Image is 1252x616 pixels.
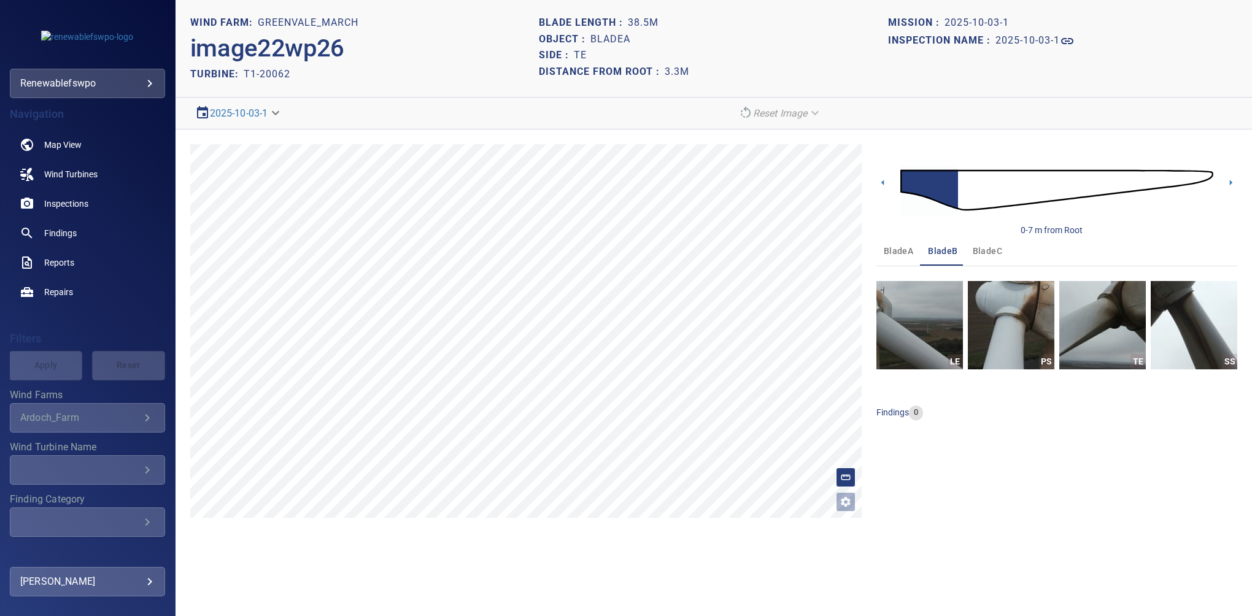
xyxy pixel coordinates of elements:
[590,34,630,45] h1: bladeA
[574,50,587,61] h1: TE
[876,407,909,417] span: findings
[733,102,827,124] div: Reset Image
[10,442,165,452] label: Wind Turbine Name
[44,256,74,269] span: Reports
[665,66,689,78] h1: 3.3m
[10,248,165,277] a: reports noActive
[1021,224,1083,236] div: 0-7 m from Root
[10,189,165,218] a: inspections noActive
[10,130,165,160] a: map noActive
[10,108,165,120] h4: Navigation
[10,403,165,433] div: Wind Farms
[884,244,913,259] span: bladeA
[995,34,1075,48] a: 2025-10-03-1
[44,286,73,298] span: Repairs
[1039,354,1054,369] div: PS
[539,50,574,61] h1: Side :
[190,68,244,80] h2: TURBINE:
[973,244,1002,259] span: bladeC
[20,572,155,591] div: [PERSON_NAME]
[10,455,165,485] div: Wind Turbine Name
[10,333,165,345] h4: Filters
[10,160,165,189] a: windturbines noActive
[44,198,88,210] span: Inspections
[628,17,659,29] h1: 38.5m
[539,17,628,29] h1: Blade length :
[44,139,82,151] span: Map View
[909,407,923,418] span: 0
[753,107,808,119] em: Reset Image
[244,68,290,80] h2: T1-20062
[539,66,665,78] h1: Distance from root :
[10,69,165,98] div: renewablefswpo
[10,507,165,537] div: Finding Category
[10,218,165,248] a: findings noActive
[888,35,995,47] h1: Inspection name :
[995,35,1060,47] h1: 2025-10-03-1
[44,168,98,180] span: Wind Turbines
[1222,354,1237,369] div: SS
[945,17,1009,29] h1: 2025-10-03-1
[876,281,963,369] a: LE
[836,492,856,512] button: Open image filters and tagging options
[1130,354,1146,369] div: TE
[10,495,165,504] label: Finding Category
[190,17,258,29] h1: WIND FARM:
[1151,281,1237,369] a: SS
[44,227,77,239] span: Findings
[20,74,155,93] div: renewablefswpo
[210,107,268,119] a: 2025-10-03-1
[900,152,1213,228] img: d
[888,17,945,29] h1: Mission :
[928,244,957,259] span: bladeB
[539,34,590,45] h1: Object :
[258,17,358,29] h1: Greenvale_March
[10,390,165,400] label: Wind Farms
[190,102,288,124] div: 2025-10-03-1
[41,31,133,43] img: renewablefswpo-logo
[10,547,165,556] label: Finding Type
[10,277,165,307] a: repairs noActive
[190,34,344,63] h2: image22wp26
[1059,281,1146,369] a: TE
[968,281,1054,369] a: PS
[948,354,963,369] div: LE
[20,412,140,423] div: Ardoch_Farm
